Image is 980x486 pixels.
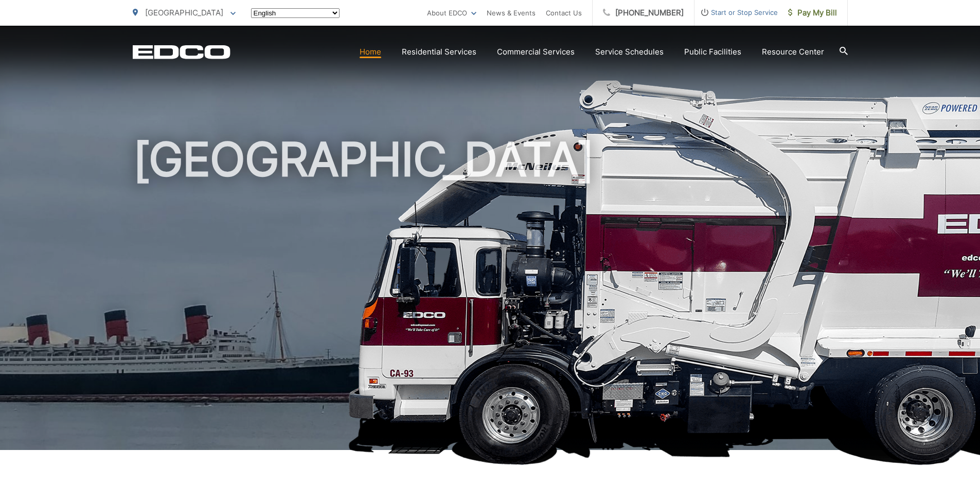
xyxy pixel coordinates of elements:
[251,8,340,18] select: Select a language
[595,46,664,58] a: Service Schedules
[497,46,575,58] a: Commercial Services
[133,45,230,59] a: EDCD logo. Return to the homepage.
[487,7,536,19] a: News & Events
[427,7,476,19] a: About EDCO
[684,46,741,58] a: Public Facilities
[360,46,381,58] a: Home
[762,46,824,58] a: Resource Center
[145,8,223,17] span: [GEOGRAPHIC_DATA]
[133,134,848,459] h1: [GEOGRAPHIC_DATA]
[788,7,837,19] span: Pay My Bill
[546,7,582,19] a: Contact Us
[402,46,476,58] a: Residential Services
